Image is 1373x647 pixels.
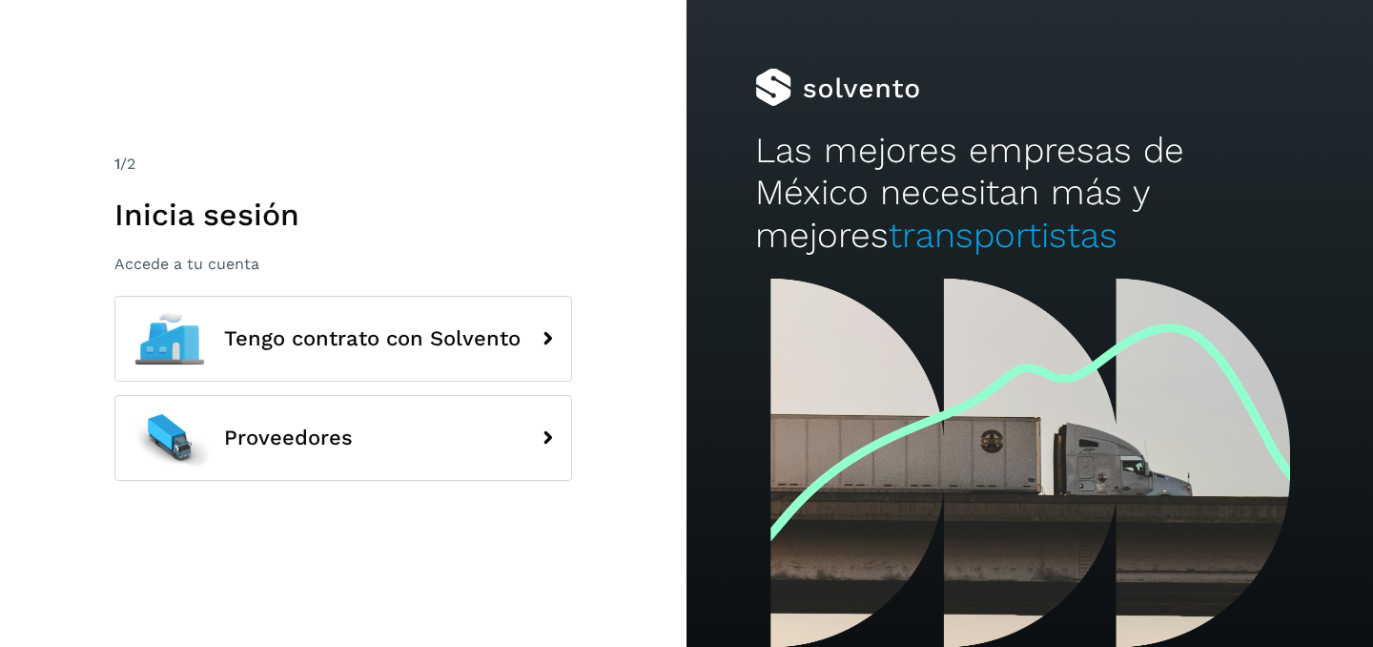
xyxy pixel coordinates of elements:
[224,327,521,350] span: Tengo contrato con Solvento
[114,255,572,273] p: Accede a tu cuenta
[224,427,353,449] span: Proveedores
[114,296,572,382] button: Tengo contrato con Solvento
[114,395,572,481] button: Proveedores
[114,197,572,233] h1: Inicia sesión
[114,153,572,176] div: /2
[889,215,1117,256] span: transportistas
[755,130,1304,257] h2: Las mejores empresas de México necesitan más y mejores
[114,155,120,173] span: 1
